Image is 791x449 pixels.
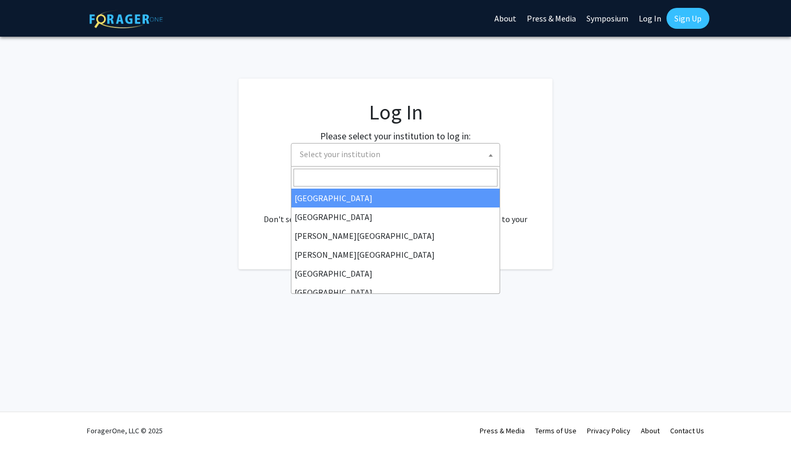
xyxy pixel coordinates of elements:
[8,402,44,441] iframe: Chat
[89,10,163,28] img: ForagerOne Logo
[320,129,471,143] label: Please select your institution to log in:
[291,245,500,264] li: [PERSON_NAME][GEOGRAPHIC_DATA]
[535,426,577,435] a: Terms of Use
[670,426,704,435] a: Contact Us
[666,8,709,29] a: Sign Up
[641,426,660,435] a: About
[291,189,500,207] li: [GEOGRAPHIC_DATA]
[291,283,500,302] li: [GEOGRAPHIC_DATA]
[291,264,500,283] li: [GEOGRAPHIC_DATA]
[291,207,500,226] li: [GEOGRAPHIC_DATA]
[587,426,630,435] a: Privacy Policy
[480,426,525,435] a: Press & Media
[296,144,500,165] span: Select your institution
[87,412,163,449] div: ForagerOne, LLC © 2025
[291,143,500,167] span: Select your institution
[300,149,380,159] span: Select your institution
[293,169,498,187] input: Search
[291,226,500,245] li: [PERSON_NAME][GEOGRAPHIC_DATA]
[259,100,532,125] h1: Log In
[259,188,532,238] div: No account? . Don't see your institution? about bringing ForagerOne to your institution.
